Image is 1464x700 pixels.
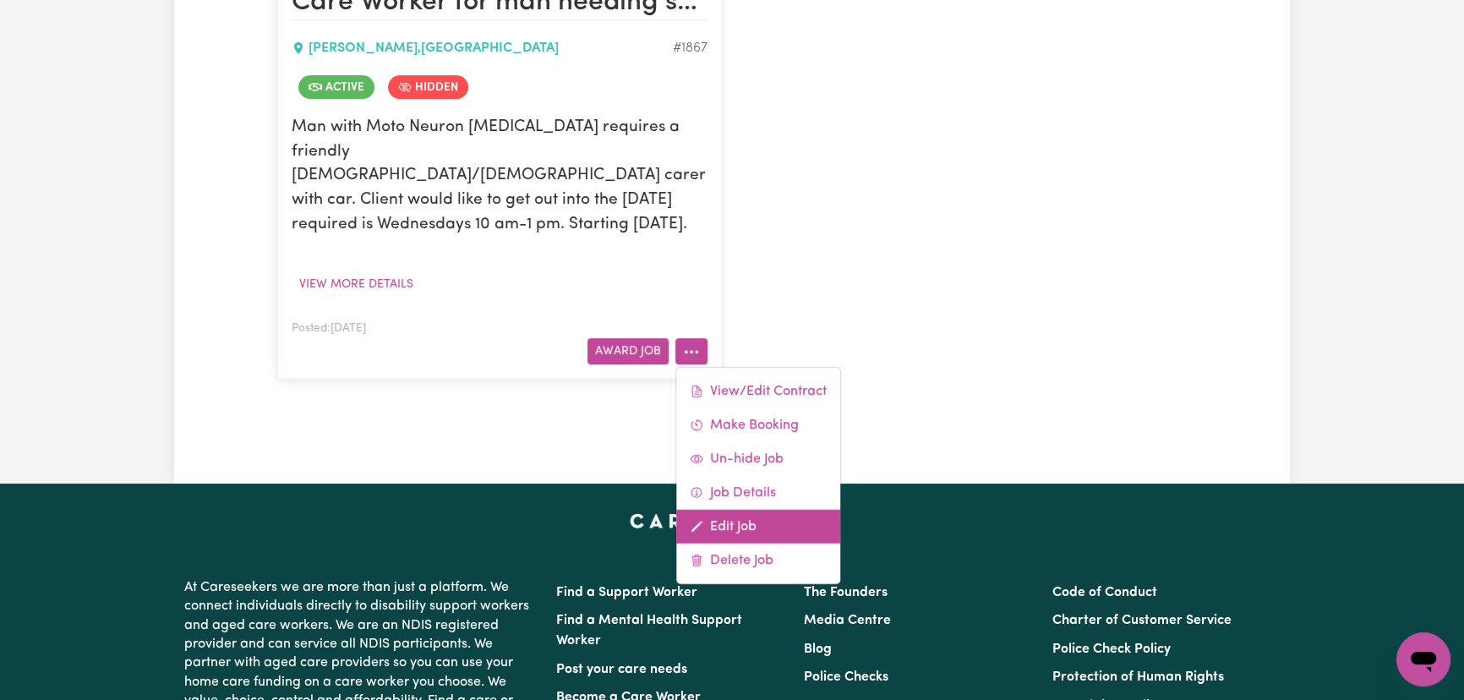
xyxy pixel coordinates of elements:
[292,323,366,334] span: Posted: [DATE]
[673,38,707,58] div: Job ID #1867
[804,670,888,684] a: Police Checks
[556,586,697,599] a: Find a Support Worker
[1052,643,1171,656] a: Police Check Policy
[804,643,832,656] a: Blog
[676,509,840,543] a: Edit Job
[675,338,707,364] button: More options
[1052,614,1232,627] a: Charter of Customer Service
[1052,586,1157,599] a: Code of Conduct
[676,374,840,407] a: View/Edit Contract
[298,75,374,99] span: Job is active
[676,475,840,509] a: Job Details
[676,407,840,441] a: Make Booking
[292,116,707,238] p: Man with Moto Neuron [MEDICAL_DATA] requires a friendly [DEMOGRAPHIC_DATA]/[DEMOGRAPHIC_DATA] car...
[292,271,421,298] button: View more details
[676,543,840,577] a: Delete Job
[388,75,468,99] span: Job is hidden
[587,338,669,364] button: Award Job
[292,38,673,58] div: [PERSON_NAME] , [GEOGRAPHIC_DATA]
[675,366,841,584] div: More options
[676,441,840,475] a: Un-hide Job
[556,663,687,676] a: Post your care needs
[630,514,835,528] a: Careseekers home page
[1396,632,1450,686] iframe: Button to launch messaging window
[804,586,888,599] a: The Founders
[556,614,742,648] a: Find a Mental Health Support Worker
[1052,670,1224,684] a: Protection of Human Rights
[804,614,891,627] a: Media Centre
